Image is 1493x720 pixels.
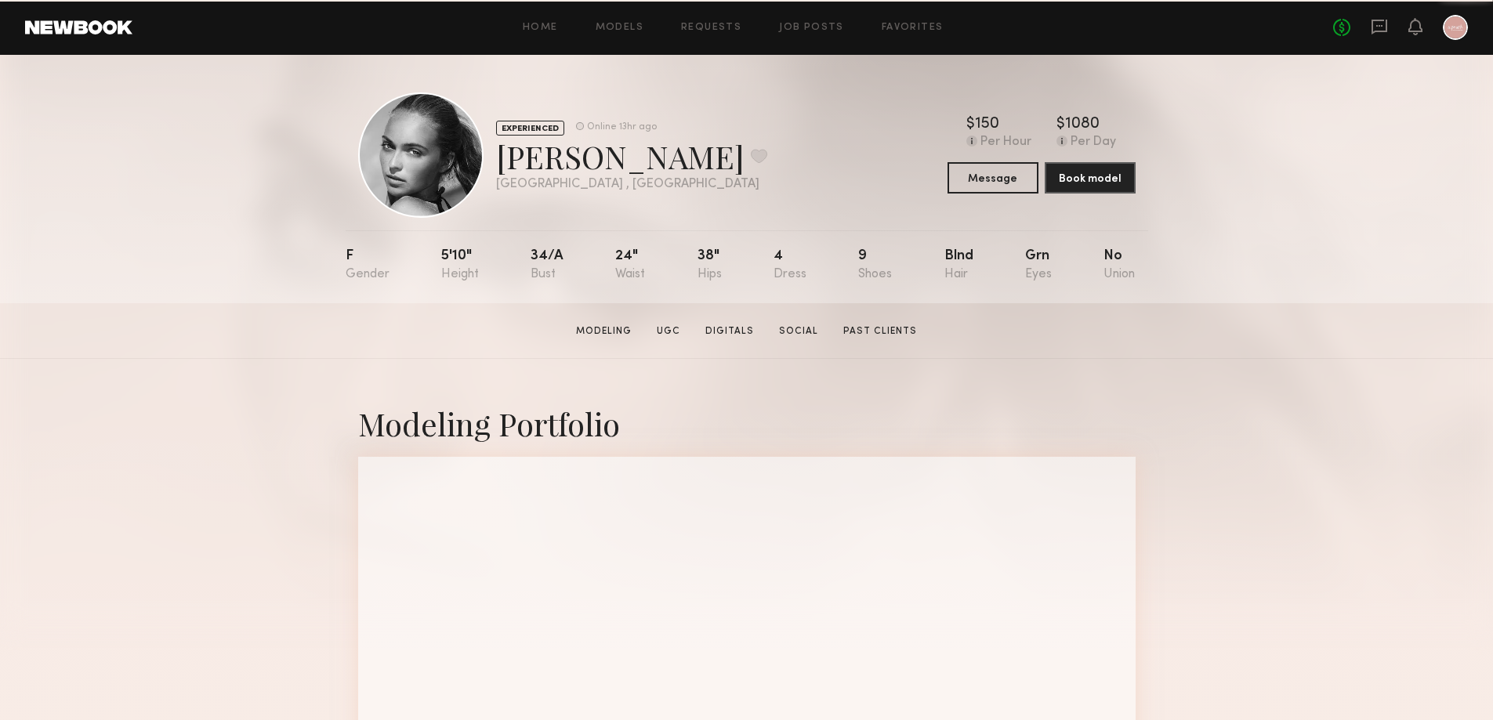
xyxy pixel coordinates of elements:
[681,23,741,33] a: Requests
[948,162,1038,194] button: Message
[1025,249,1052,281] div: Grn
[441,249,479,281] div: 5'10"
[1056,117,1065,132] div: $
[531,249,563,281] div: 34/a
[496,136,767,177] div: [PERSON_NAME]
[966,117,975,132] div: $
[1103,249,1135,281] div: No
[615,249,645,281] div: 24"
[570,324,638,338] a: Modeling
[882,23,944,33] a: Favorites
[1071,136,1116,150] div: Per Day
[779,23,844,33] a: Job Posts
[774,249,806,281] div: 4
[980,136,1031,150] div: Per Hour
[944,249,973,281] div: Blnd
[858,249,892,281] div: 9
[596,23,643,33] a: Models
[975,117,999,132] div: 150
[496,178,767,191] div: [GEOGRAPHIC_DATA] , [GEOGRAPHIC_DATA]
[1065,117,1100,132] div: 1080
[650,324,687,338] a: UGC
[358,403,1136,444] div: Modeling Portfolio
[773,324,824,338] a: Social
[837,324,923,338] a: Past Clients
[346,249,390,281] div: F
[699,324,760,338] a: Digitals
[523,23,558,33] a: Home
[496,121,564,136] div: EXPERIENCED
[1045,162,1136,194] button: Book model
[698,249,722,281] div: 38"
[587,122,657,132] div: Online 13hr ago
